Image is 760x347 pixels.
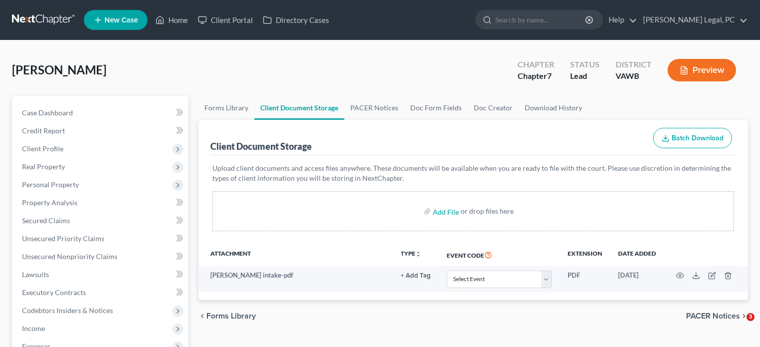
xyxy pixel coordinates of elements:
[258,11,334,29] a: Directory Cases
[254,96,344,120] a: Client Document Storage
[22,144,63,153] span: Client Profile
[14,104,188,122] a: Case Dashboard
[14,248,188,266] a: Unsecured Nonpriority Claims
[212,163,734,183] p: Upload client documents and access files anywhere. These documents will be available when you are...
[668,59,736,81] button: Preview
[14,230,188,248] a: Unsecured Priority Claims
[198,243,393,266] th: Attachment
[344,96,404,120] a: PACER Notices
[14,212,188,230] a: Secured Claims
[638,11,748,29] a: [PERSON_NAME] Legal, PC
[401,251,421,257] button: TYPEunfold_more
[22,126,65,135] span: Credit Report
[672,134,724,142] span: Batch Download
[198,266,393,292] td: [PERSON_NAME] intake-pdf
[22,252,117,261] span: Unsecured Nonpriority Claims
[22,234,104,243] span: Unsecured Priority Claims
[22,216,70,225] span: Secured Claims
[616,59,652,70] div: District
[22,288,86,297] span: Executory Contracts
[518,59,554,70] div: Chapter
[560,243,610,266] th: Extension
[198,312,256,320] button: chevron_left Forms Library
[415,251,421,257] i: unfold_more
[193,11,258,29] a: Client Portal
[14,284,188,302] a: Executory Contracts
[198,96,254,120] a: Forms Library
[210,140,312,152] div: Client Document Storage
[439,243,560,266] th: Event Code
[22,270,49,279] span: Lawsuits
[740,312,748,320] i: chevron_right
[547,71,552,80] span: 7
[519,96,588,120] a: Download History
[22,180,79,189] span: Personal Property
[747,313,755,321] span: 3
[518,70,554,82] div: Chapter
[560,266,610,292] td: PDF
[610,243,664,266] th: Date added
[22,306,113,315] span: Codebtors Insiders & Notices
[726,313,750,337] iframe: Intercom live chat
[22,198,77,207] span: Property Analysis
[461,206,514,216] div: or drop files here
[198,312,206,320] i: chevron_left
[14,194,188,212] a: Property Analysis
[610,266,664,292] td: [DATE]
[12,62,106,77] span: [PERSON_NAME]
[570,70,600,82] div: Lead
[686,312,740,320] span: PACER Notices
[401,273,431,279] button: + Add Tag
[604,11,637,29] a: Help
[570,59,600,70] div: Status
[14,122,188,140] a: Credit Report
[401,271,431,280] a: + Add Tag
[616,70,652,82] div: VAWB
[22,108,73,117] span: Case Dashboard
[206,312,256,320] span: Forms Library
[14,266,188,284] a: Lawsuits
[104,16,138,24] span: New Case
[150,11,193,29] a: Home
[653,128,732,149] button: Batch Download
[686,312,748,320] button: PACER Notices chevron_right
[404,96,468,120] a: Doc Form Fields
[468,96,519,120] a: Doc Creator
[22,162,65,171] span: Real Property
[22,324,45,333] span: Income
[495,10,587,29] input: Search by name...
